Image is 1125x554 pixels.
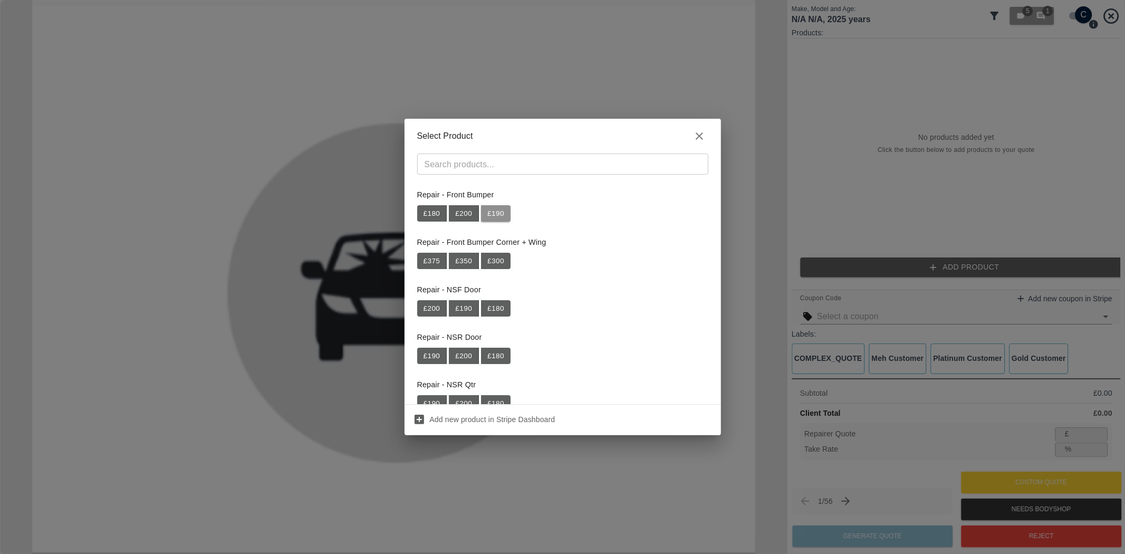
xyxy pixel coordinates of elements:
[481,395,511,412] button: £180
[417,205,447,222] button: £180
[420,157,688,171] input: Search products...
[417,379,708,391] p: Repair - NSR Qtr
[417,300,447,317] button: £200
[417,332,708,343] p: Repair - NSR Door
[449,348,479,365] button: £200
[430,414,555,425] p: Add new product in Stripe Dashboard
[449,395,479,412] button: £200
[417,130,473,142] p: Select Product
[481,300,511,317] button: £180
[417,237,708,249] p: Repair - Front Bumper Corner + Wing
[417,348,447,365] button: £190
[481,253,511,270] button: £300
[417,253,447,270] button: £375
[481,348,511,365] button: £180
[449,253,479,270] button: £350
[449,300,479,317] button: £190
[449,205,479,222] button: £200
[417,189,708,201] p: Repair - Front Bumper
[481,205,511,222] button: £190
[417,395,447,412] button: £190
[417,284,708,296] p: Repair - NSF Door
